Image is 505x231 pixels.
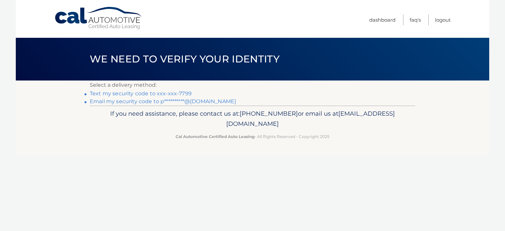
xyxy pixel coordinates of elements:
span: We need to verify your identity [90,53,279,65]
p: - All Rights Reserved - Copyright 2025 [94,133,411,140]
p: If you need assistance, please contact us at: or email us at [94,108,411,129]
a: Text my security code to xxx-xxx-7799 [90,90,192,97]
span: [PHONE_NUMBER] [240,110,298,117]
a: Email my security code to p**********@[DOMAIN_NAME] [90,98,236,104]
a: Cal Automotive [54,7,143,30]
a: Dashboard [369,14,396,25]
a: FAQ's [410,14,421,25]
a: Logout [435,14,451,25]
strong: Cal Automotive Certified Auto Leasing [176,134,254,139]
p: Select a delivery method: [90,81,415,90]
